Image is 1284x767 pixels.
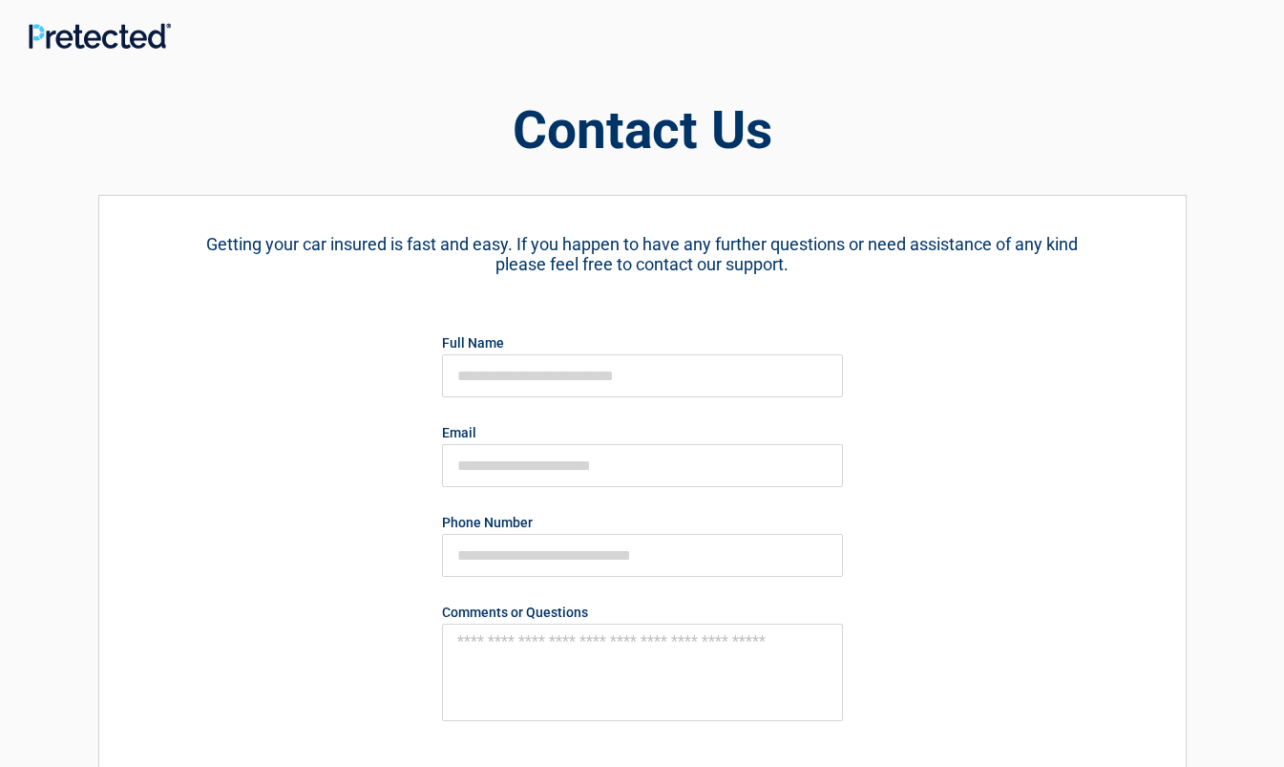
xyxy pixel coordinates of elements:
[204,234,1081,274] h2: Getting your car insured is fast and easy. If you happen to have any further questions or need as...
[442,606,588,619] label: Comments or Questions
[29,23,171,49] img: Main Logo
[442,516,533,529] label: Phone Number
[98,95,1187,166] h2: Contact Us
[442,336,504,350] label: Full Name
[442,426,476,439] label: Email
